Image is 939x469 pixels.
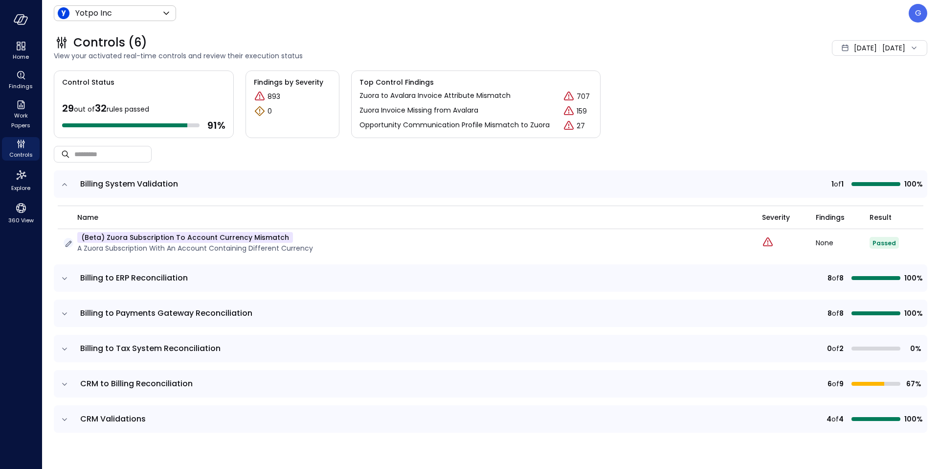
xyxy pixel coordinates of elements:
span: Home [13,52,29,62]
span: [DATE] [854,43,877,53]
span: 67% [904,378,921,389]
span: 9 [839,378,844,389]
span: View your activated real-time controls and review their execution status [54,50,657,61]
span: Billing to Tax System Reconciliation [80,343,221,354]
span: 6 [827,378,832,389]
span: out of [74,104,95,114]
div: Critical [254,91,266,102]
div: Warning [254,105,266,117]
span: Billing System Validation [80,178,178,189]
span: Control Status [54,71,114,88]
p: 707 [577,92,590,102]
div: Critical [563,91,575,102]
div: Work Papers [2,98,40,131]
span: Findings [9,81,33,91]
div: Guy Zilberberg [909,4,927,23]
p: 27 [577,121,585,131]
div: Findings [2,69,40,92]
span: of [832,273,839,283]
p: Zuora to Avalara Invoice Attribute Mismatch [359,91,511,102]
p: Opportunity Communication Profile Mismatch to Zuora [359,120,550,132]
span: of [834,179,841,189]
p: 0 [268,106,272,117]
p: Zuora Invoice Missing from Avalara [359,105,478,117]
span: Severity [762,212,790,223]
span: 8 [827,273,832,283]
p: 159 [577,106,587,117]
span: of [832,308,839,319]
p: 893 [268,92,280,102]
span: 100% [904,179,921,189]
span: Work Papers [6,111,36,130]
div: None [816,239,870,246]
span: 1 [831,179,834,189]
span: Result [870,212,892,223]
span: 2 [839,343,844,354]
span: Billing to ERP Reconciliation [80,272,188,283]
div: Explore [2,166,40,194]
p: G [915,7,921,19]
span: Passed [872,239,896,247]
p: (beta) Zuora Subscription to Account Currency Mismatch [77,232,293,243]
span: 8 [839,308,844,319]
span: Billing to Payments Gateway Reconciliation [80,307,252,319]
p: Yotpo Inc [75,7,112,19]
span: 1 [841,179,844,189]
p: A Zuora Subscription with an Account containing different currency [77,243,313,254]
span: 4 [839,414,844,424]
button: expand row [60,415,69,424]
span: Findings by Severity [254,77,331,88]
div: Home [2,39,40,63]
span: 0 [827,343,832,354]
span: 100% [904,414,921,424]
span: 91 % [207,119,225,132]
button: expand row [60,274,69,283]
span: Top Control Findings [359,77,592,88]
span: Explore [11,183,30,193]
span: 4 [827,414,831,424]
span: Findings [816,212,845,223]
span: 8 [839,273,844,283]
div: 360 View [2,200,40,226]
span: CRM to Billing Reconciliation [80,378,193,389]
span: CRM Validations [80,413,146,424]
span: of [832,343,839,354]
span: 0% [904,343,921,354]
span: 100% [904,273,921,283]
span: Controls (6) [73,35,147,50]
button: expand row [60,379,69,389]
span: Controls [9,150,33,160]
div: Controls [2,137,40,161]
img: Icon [58,7,69,19]
button: expand row [60,309,69,319]
div: Critical [563,120,575,132]
div: Critical [762,236,774,249]
span: 32 [95,101,107,115]
span: 100% [904,308,921,319]
button: expand row [60,180,69,189]
button: expand row [60,344,69,354]
span: rules passed [107,104,149,114]
span: 360 View [8,215,34,225]
span: 8 [827,308,832,319]
span: 29 [62,101,74,115]
div: Critical [563,105,575,117]
span: name [77,212,98,223]
span: of [832,378,839,389]
span: of [831,414,839,424]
